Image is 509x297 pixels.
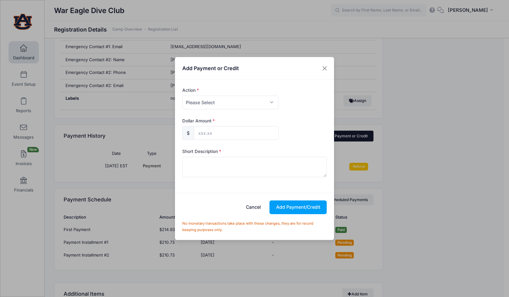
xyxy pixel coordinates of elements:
[319,62,331,74] button: Close
[182,221,313,232] small: No monetary transactions take place with these changes, they are for record keeping purposes only.
[182,87,199,93] label: Action
[240,200,268,214] button: Cancel
[182,148,221,155] label: Short Description
[182,118,215,124] label: Dollar Amount
[182,64,239,72] h4: Add Payment or Credit
[269,200,327,214] button: Add Payment/Credit
[182,126,194,140] div: $
[194,126,279,140] input: xxx.xx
